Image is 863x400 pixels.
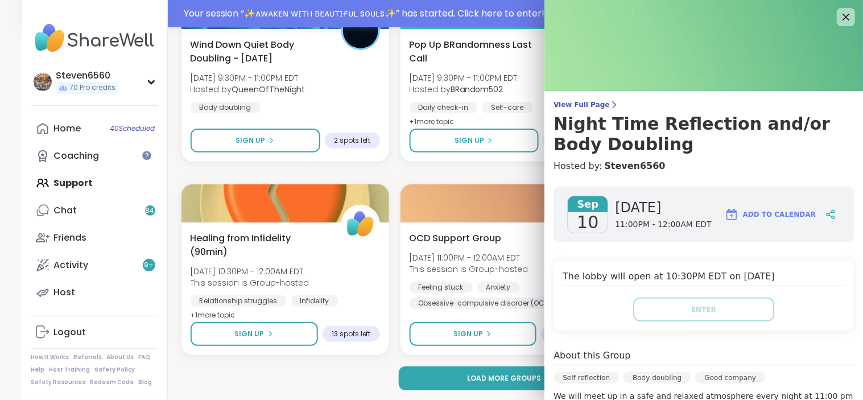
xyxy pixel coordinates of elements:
span: [DATE] 10:30PM - 12:00AM EDT [191,266,309,277]
div: Relationship struggles [191,295,287,307]
button: Enter [633,298,774,321]
a: Home40Scheduled [31,115,158,142]
span: 40 Scheduled [110,124,155,133]
span: [DATE] 9:30PM - 11:00PM EDT [191,72,305,84]
span: This session is Group-hosted [191,277,309,288]
span: 11:00PM - 12:00AM EDT [615,219,711,230]
span: [DATE] 9:30PM - 11:00PM EDT [410,72,518,84]
div: Friends [54,232,87,244]
span: Hosted by [191,84,305,95]
div: Anxiety [477,282,520,293]
div: Body doubling [623,372,691,383]
img: ShareWell [343,207,378,242]
div: Feeling stuck [410,282,473,293]
b: QueenOfTheNight [232,84,305,95]
a: Activity9+ [31,251,158,279]
div: Daily check-in [410,102,478,113]
h4: The lobby will open at 10:30PM EDT on [DATE] [563,270,845,286]
span: 13 spots left [332,329,371,339]
a: Host Training [49,366,90,374]
span: Enter [691,304,716,315]
div: Home [54,122,81,135]
span: 2 spots left [334,136,371,145]
a: Blog [139,378,152,386]
div: Host [54,286,76,299]
div: Activity [54,259,89,271]
a: Safety Policy [95,366,135,374]
span: 70 Pro credits [70,83,116,93]
div: Good company [695,372,765,383]
span: Sign Up [235,329,265,339]
a: Steven6560 [604,159,665,173]
span: Add to Calendar [743,209,816,220]
div: Chat [54,204,77,217]
span: Sign Up [236,135,266,146]
span: Sign Up [455,135,484,146]
h4: About this Group [554,349,630,362]
a: Safety Resources [31,378,86,386]
img: ShareWell Nav Logo [31,18,158,58]
div: Body doubling [191,102,261,113]
img: QueenOfTheNight [343,13,378,48]
div: Self-care [482,102,533,113]
span: This session is Group-hosted [410,263,528,275]
div: Self reflection [554,372,619,383]
h4: Hosted by: [554,159,854,173]
a: Logout [31,319,158,346]
div: Coaching [54,150,100,162]
div: Infidelity [291,295,338,307]
div: Logout [54,326,86,339]
span: Pop Up BRandomness Last Call [410,38,548,65]
span: Wind Down Quiet Body Doubling - [DATE] [191,38,329,65]
span: Load more groups [467,373,541,383]
button: Sign Up [410,129,539,152]
div: Your session “ ✨ᴀᴡᴀᴋᴇɴ ᴡɪᴛʜ ʙᴇᴀᴜᴛɪғᴜʟ sᴏᴜʟs✨ ” has started. Click here to enter! [184,7,835,20]
span: 9 + [144,261,154,270]
a: Host [31,279,158,306]
span: 10 [577,212,598,233]
span: OCD Support Group [410,232,502,245]
a: How It Works [31,353,69,361]
span: Healing from Infidelity (90min) [191,232,329,259]
a: FAQ [139,353,151,361]
span: Sep [568,196,608,212]
button: Sign Up [191,129,320,152]
span: Hosted by [410,84,518,95]
div: Obsessive-compulsive disorder (OCD) [410,298,561,309]
span: [DATE] [615,199,711,217]
a: Help [31,366,45,374]
b: BRandom502 [451,84,503,95]
a: View Full PageNight Time Reflection and/or Body Doubling [554,100,854,155]
img: ShareWell Logomark [725,208,738,221]
a: Coaching [31,142,158,170]
span: [DATE] 11:00PM - 12:00AM EDT [410,252,528,263]
a: Referrals [74,353,102,361]
button: Load more groups [399,366,610,390]
iframe: Spotlight [142,151,151,160]
img: Steven6560 [34,73,52,91]
button: Sign Up [410,322,536,346]
span: Sign Up [453,329,483,339]
div: Steven6560 [56,69,118,82]
button: Add to Calendar [720,201,821,228]
span: 84 [146,206,155,216]
button: Sign Up [191,322,318,346]
a: About Us [107,353,134,361]
a: Chat84 [31,197,158,224]
a: Friends [31,224,158,251]
h3: Night Time Reflection and/or Body Doubling [554,114,854,155]
a: Redeem Code [90,378,134,386]
span: View Full Page [554,100,854,109]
